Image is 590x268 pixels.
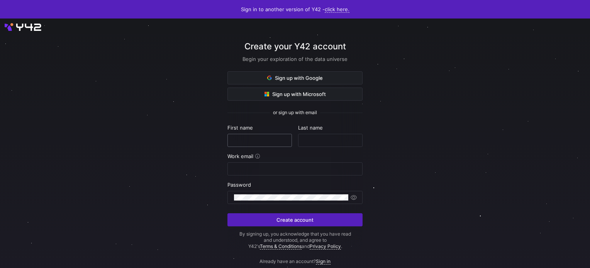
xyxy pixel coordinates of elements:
[227,125,253,131] span: First name
[276,217,314,223] span: Create account
[227,231,363,249] p: By signing up, you acknowledge that you have read and understood, and agree to Y42's and .
[227,153,253,159] span: Work email
[227,40,363,71] div: Create your Y42 account
[227,249,363,264] p: Already have an account?
[227,88,363,101] button: Sign up with Microsoft
[310,243,341,249] a: Privacy Policy
[227,213,363,226] button: Create account
[267,75,323,81] span: Sign up with Google
[298,125,323,131] span: Last name
[227,71,363,84] button: Sign up with Google
[316,258,331,265] a: Sign in
[264,91,326,97] span: Sign up with Microsoft
[227,56,363,62] div: Begin your exploration of the data universe
[325,6,349,13] a: click here.
[260,243,302,249] a: Terms & Conditions
[273,110,317,115] span: or sign up with email
[227,182,251,188] span: Password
